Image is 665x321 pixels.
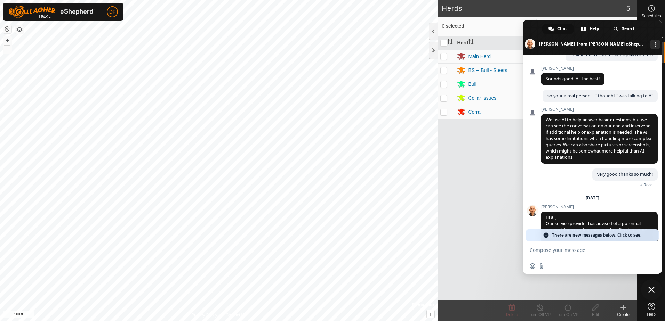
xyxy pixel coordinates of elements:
[641,14,661,18] span: Schedules
[546,76,600,82] span: Sounds good. All the best!
[526,312,554,318] div: Turn Off VP
[541,107,658,112] span: [PERSON_NAME]
[468,40,474,46] p-sorticon: Activate to sort
[541,66,604,71] span: [PERSON_NAME]
[15,25,24,34] button: Map Layers
[641,279,662,300] div: Close chat
[647,312,656,316] span: Help
[3,36,11,45] button: +
[582,312,609,318] div: Edit
[546,117,651,160] span: We use AI to help answer basic questions, but we can see the conversation on our end and interven...
[552,229,641,241] span: There are new messages below. Click to see.
[226,312,246,318] a: Contact Us
[8,6,95,18] img: Gallagher Logo
[546,214,648,308] span: Hi all, Our service provider has advised of a potential network interruption that may be affectin...
[644,182,653,187] span: Read
[109,8,116,16] span: DF
[539,263,544,269] span: Send a file
[609,312,637,318] div: Create
[575,24,606,34] div: Help
[442,23,535,30] span: 0 selected
[607,24,643,34] div: Search
[554,312,582,318] div: Turn On VP
[191,312,217,318] a: Privacy Policy
[542,24,574,34] div: Chat
[570,52,653,58] span: i think that is it for now. I'll play with this
[626,3,630,14] span: 5
[547,93,653,99] span: so your a real person -- I thought I was talking to AI
[541,205,658,209] span: [PERSON_NAME]
[430,311,431,317] span: i
[557,24,567,34] span: Chat
[638,300,665,319] a: Help
[3,25,11,33] button: Reset Map
[536,19,620,33] input: Search (S)
[530,247,640,253] textarea: Compose your message...
[454,36,530,50] th: Herd
[468,108,481,116] div: Corral
[530,263,535,269] span: Insert an emoji
[506,312,518,317] span: Delete
[442,4,626,13] h2: Herds
[427,310,434,318] button: i
[597,171,653,177] span: very good thanks so much!
[468,94,496,102] div: Collar Issues
[586,196,599,200] div: [DATE]
[3,46,11,54] button: –
[468,67,507,74] div: BS -- Bull - Steers
[590,24,599,34] span: Help
[447,40,453,46] p-sorticon: Activate to sort
[468,53,491,60] div: Main Herd
[622,24,636,34] span: Search
[468,81,476,88] div: Bull
[650,40,660,49] div: More channels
